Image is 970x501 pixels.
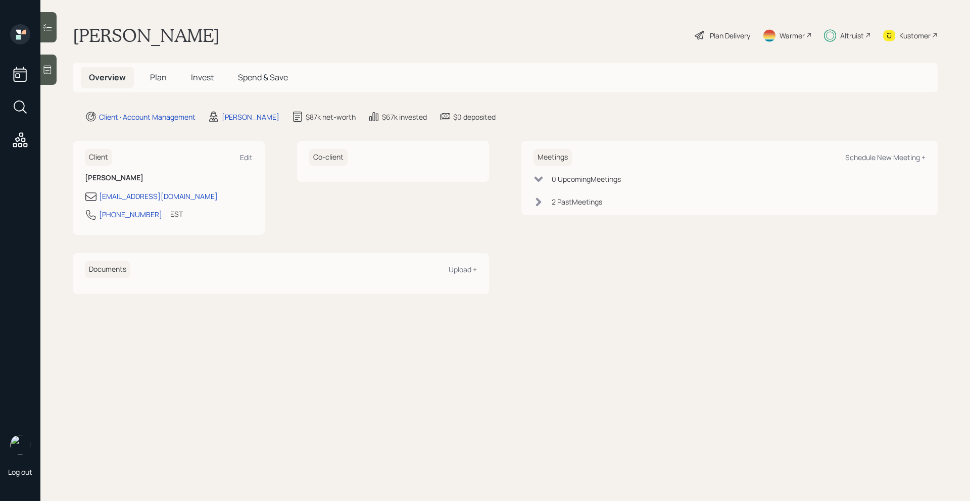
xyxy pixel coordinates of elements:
div: [PERSON_NAME] [222,112,279,122]
div: $0 deposited [453,112,496,122]
h6: Meetings [533,149,572,166]
div: Log out [8,467,32,477]
div: Altruist [840,30,864,41]
h6: [PERSON_NAME] [85,174,253,182]
div: EST [170,209,183,219]
h6: Client [85,149,112,166]
div: Kustomer [899,30,931,41]
div: $67k invested [382,112,427,122]
h6: Co-client [309,149,348,166]
span: Plan [150,72,167,83]
div: [PHONE_NUMBER] [99,209,162,220]
span: Invest [191,72,214,83]
div: Edit [240,153,253,162]
h6: Documents [85,261,130,278]
span: Overview [89,72,126,83]
div: 2 Past Meeting s [552,196,602,207]
div: Client · Account Management [99,112,196,122]
div: Upload + [449,265,477,274]
div: Warmer [780,30,805,41]
img: retirable_logo.png [10,435,30,455]
div: $87k net-worth [306,112,356,122]
h1: [PERSON_NAME] [73,24,220,46]
div: 0 Upcoming Meeting s [552,174,621,184]
div: Plan Delivery [710,30,750,41]
div: [EMAIL_ADDRESS][DOMAIN_NAME] [99,191,218,202]
span: Spend & Save [238,72,288,83]
div: Schedule New Meeting + [845,153,926,162]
